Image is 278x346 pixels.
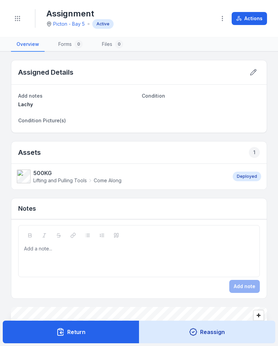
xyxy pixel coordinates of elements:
strong: 500KG [33,169,121,177]
div: 0 [115,40,123,48]
span: Condition [142,93,165,99]
button: Reassign [139,321,276,343]
div: 0 [74,40,83,48]
button: Return [3,321,139,343]
button: Zoom in [254,310,264,320]
a: Overview [11,37,45,52]
div: Active [92,19,114,29]
h2: Assets [18,147,260,158]
a: 500KGLifting and Pulling ToolsCome Along [17,169,226,184]
h1: Assignment [46,8,114,19]
button: Actions [232,12,267,25]
h3: Notes [18,204,36,213]
span: Condition Picture(s) [18,118,66,123]
a: Picton - Bay 5 [53,21,85,27]
button: Zoom out [254,320,264,330]
a: Files0 [96,37,129,52]
button: Toggle navigation [11,12,24,25]
h2: Assigned Details [18,67,73,77]
span: Lachy [18,101,33,107]
a: Forms0 [53,37,88,52]
div: 1 [249,147,260,158]
span: Add notes [18,93,43,99]
div: Deployed [233,172,261,181]
span: Lifting and Pulling Tools [33,177,87,184]
span: Come Along [94,177,121,184]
